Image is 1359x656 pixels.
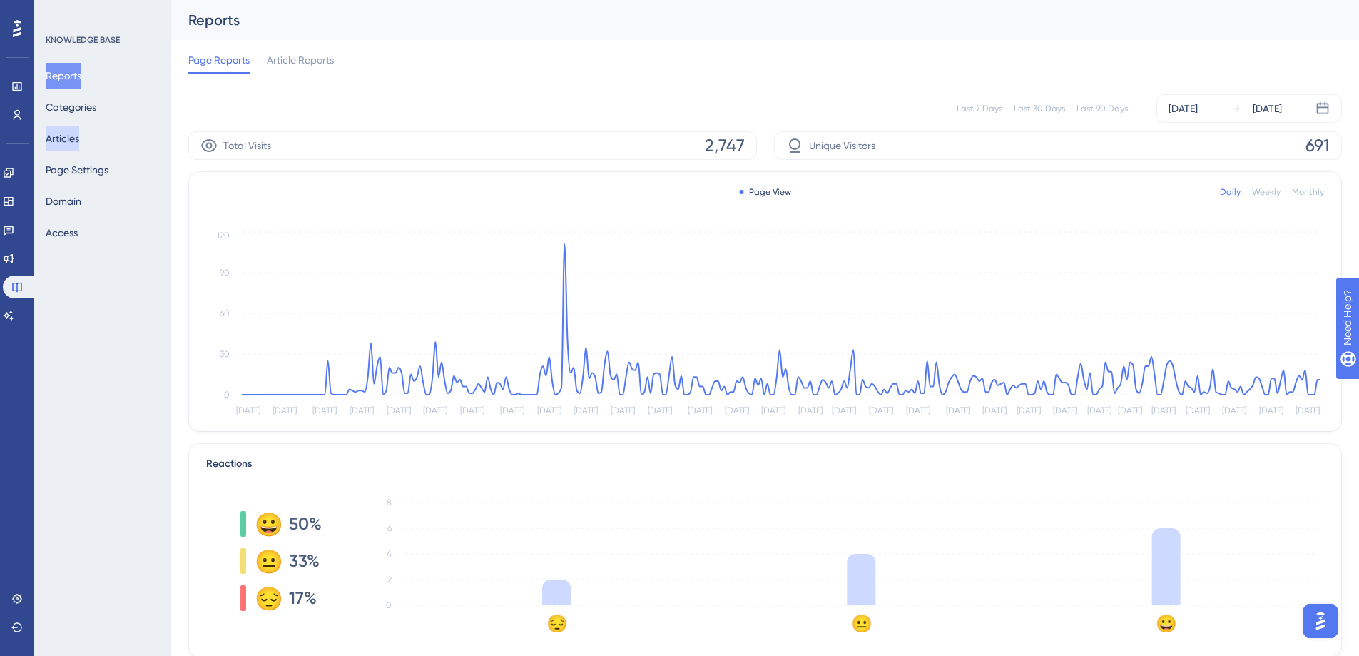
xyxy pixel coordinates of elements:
[1296,405,1320,415] tspan: [DATE]
[46,34,120,46] div: KNOWLEDGE BASE
[688,405,712,415] tspan: [DATE]
[1118,405,1142,415] tspan: [DATE]
[46,63,81,89] button: Reports
[1087,405,1111,415] tspan: [DATE]
[546,613,568,634] text: 😔
[255,513,278,535] div: 😀
[957,103,1002,114] div: Last 7 Days
[869,405,893,415] tspan: [DATE]
[725,405,749,415] tspan: [DATE]
[1252,186,1281,198] div: Weekly
[289,513,322,535] span: 50%
[1156,613,1177,634] text: 😀
[739,186,791,198] div: Page View
[188,10,1306,30] div: Reports
[267,51,334,69] span: Article Reports
[289,587,317,610] span: 17%
[1253,100,1282,117] div: [DATE]
[46,94,96,120] button: Categories
[761,405,785,415] tspan: [DATE]
[273,405,297,415] tspan: [DATE]
[1053,405,1077,415] tspan: [DATE]
[423,405,447,415] tspan: [DATE]
[832,405,856,415] tspan: [DATE]
[574,405,598,415] tspan: [DATE]
[46,126,79,151] button: Articles
[1292,186,1324,198] div: Monthly
[537,405,561,415] tspan: [DATE]
[46,188,81,214] button: Domain
[255,587,278,610] div: 😔
[1220,186,1241,198] div: Daily
[236,405,260,415] tspan: [DATE]
[1017,405,1041,415] tspan: [DATE]
[1151,405,1176,415] tspan: [DATE]
[217,231,230,241] tspan: 120
[289,550,320,572] span: 33%
[46,220,78,246] button: Access
[500,405,524,415] tspan: [DATE]
[1169,100,1198,117] div: [DATE]
[1014,103,1065,114] div: Last 30 Days
[906,405,930,415] tspan: [DATE]
[387,405,411,415] tspan: [DATE]
[387,498,392,508] tspan: 8
[34,4,89,21] span: Need Help?
[220,308,230,318] tspan: 60
[1222,405,1246,415] tspan: [DATE]
[648,405,672,415] tspan: [DATE]
[223,137,271,154] span: Total Visits
[387,523,392,533] tspan: 6
[851,613,872,634] text: 😐
[312,405,337,415] tspan: [DATE]
[946,405,970,415] tspan: [DATE]
[387,549,392,559] tspan: 4
[809,137,875,154] span: Unique Visitors
[220,268,230,278] tspan: 90
[1299,600,1342,642] iframe: UserGuiding AI Assistant Launcher
[255,550,278,572] div: 😐
[798,405,823,415] tspan: [DATE]
[350,405,374,415] tspan: [DATE]
[220,349,230,359] tspan: 30
[206,455,1324,473] div: Reactions
[611,405,635,415] tspan: [DATE]
[1076,103,1128,114] div: Last 90 Days
[982,405,1007,415] tspan: [DATE]
[386,600,392,610] tspan: 0
[387,575,392,585] tspan: 2
[460,405,484,415] tspan: [DATE]
[1259,405,1283,415] tspan: [DATE]
[1305,134,1330,157] span: 691
[224,390,230,400] tspan: 0
[188,51,250,69] span: Page Reports
[705,134,745,157] span: 2,747
[46,157,108,183] button: Page Settings
[1186,405,1210,415] tspan: [DATE]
